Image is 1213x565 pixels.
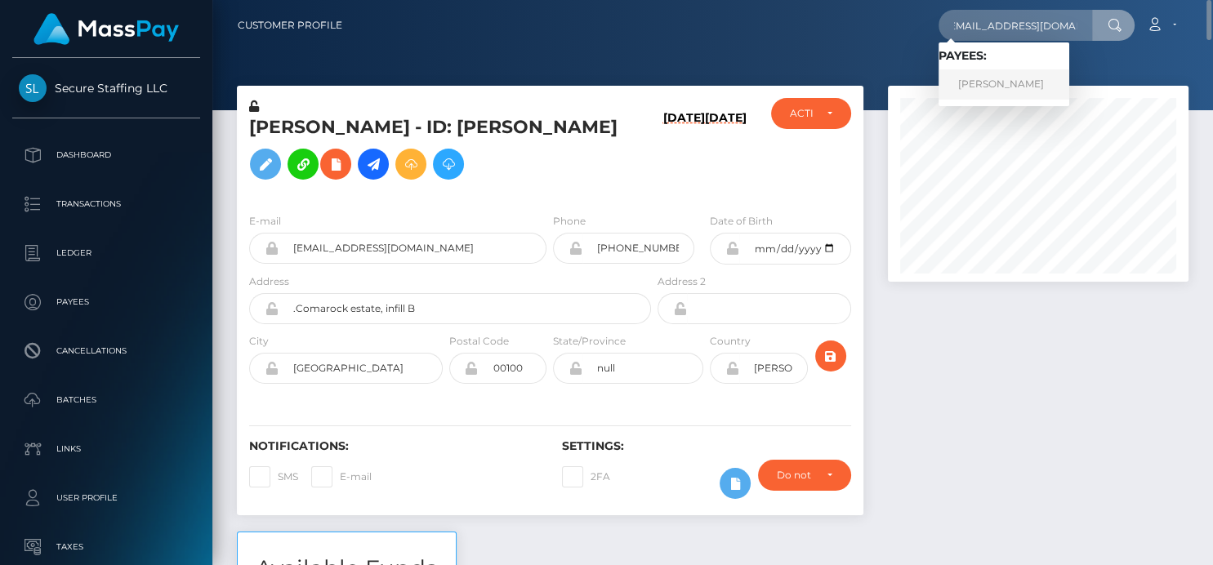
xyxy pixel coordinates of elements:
label: E-mail [249,214,281,229]
label: Address 2 [658,274,706,289]
label: 2FA [562,466,610,487]
button: Do not require [758,460,851,491]
h6: [DATE] [705,111,747,194]
a: Batches [12,380,200,420]
input: Search... [939,10,1092,41]
img: Secure Staffing LLC [19,74,47,102]
h5: [PERSON_NAME] - ID: [PERSON_NAME] [249,115,642,188]
a: Initiate Payout [358,149,389,180]
button: ACTIVE [771,98,851,129]
p: Batches [19,388,194,412]
label: Address [249,274,289,289]
p: Payees [19,290,194,314]
p: Ledger [19,241,194,265]
a: Dashboard [12,135,200,176]
h6: Notifications: [249,439,537,453]
label: SMS [249,466,298,487]
img: MassPay Logo [33,13,179,45]
p: Taxes [19,535,194,559]
div: Do not require [777,469,814,482]
p: Dashboard [19,143,194,167]
p: Transactions [19,192,194,216]
label: Date of Birth [710,214,773,229]
span: Secure Staffing LLC [12,81,200,96]
label: E-mail [311,466,372,487]
a: Payees [12,282,200,323]
a: Ledger [12,233,200,274]
div: ACTIVE [790,107,814,120]
h6: [DATE] [663,111,705,194]
p: Links [19,437,194,461]
p: User Profile [19,486,194,510]
a: Transactions [12,184,200,225]
h6: Payees: [939,49,1069,63]
label: City [249,334,269,349]
a: Cancellations [12,331,200,371]
h6: Settings: [562,439,850,453]
label: Postal Code [449,334,509,349]
a: Links [12,429,200,469]
a: User Profile [12,478,200,518]
label: Phone [553,214,586,229]
label: Country [710,334,751,349]
a: [PERSON_NAME] [939,69,1069,100]
a: Customer Profile [238,8,342,42]
p: Cancellations [19,339,194,363]
label: State/Province [553,334,626,349]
